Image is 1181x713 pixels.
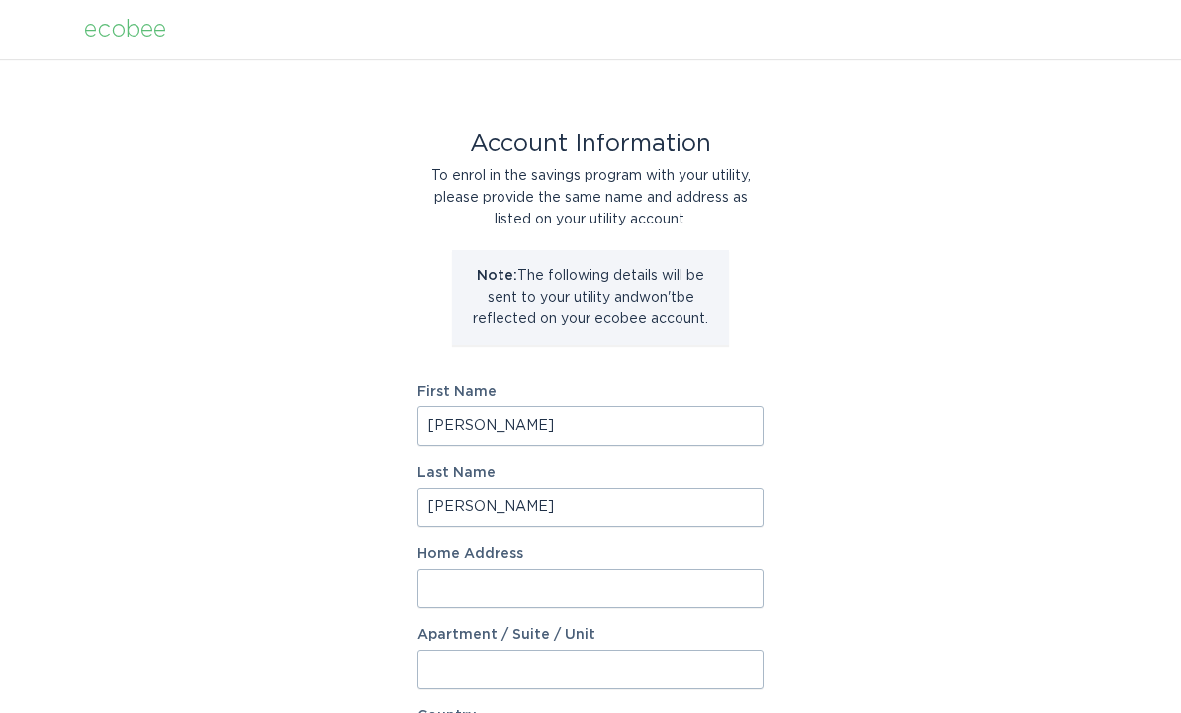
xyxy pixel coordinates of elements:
label: Last Name [417,466,764,480]
label: Apartment / Suite / Unit [417,628,764,642]
div: ecobee [84,19,166,41]
strong: Note: [477,269,517,283]
div: Account Information [417,134,764,155]
p: The following details will be sent to your utility and won't be reflected on your ecobee account. [467,265,714,330]
label: First Name [417,385,764,399]
div: To enrol in the savings program with your utility, please provide the same name and address as li... [417,165,764,230]
label: Home Address [417,547,764,561]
